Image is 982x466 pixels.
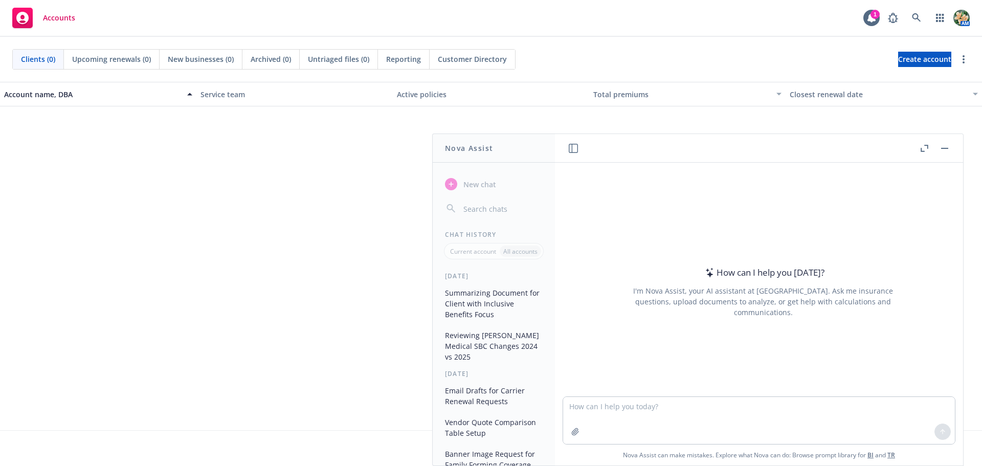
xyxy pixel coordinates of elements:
[867,451,874,459] a: BI
[619,285,907,318] div: I'm Nova Assist, your AI assistant at [GEOGRAPHIC_DATA]. Ask me insurance questions, upload docum...
[450,247,496,256] p: Current account
[871,10,880,19] div: 1
[196,82,393,106] button: Service team
[790,89,967,100] div: Closest renewal date
[393,82,589,106] button: Active policies
[445,143,493,153] h1: Nova Assist
[4,89,181,100] div: Account name, DBA
[503,247,538,256] p: All accounts
[623,445,895,465] span: Nova Assist can make mistakes. Explore what Nova can do: Browse prompt library for and
[8,4,79,32] a: Accounts
[308,54,369,64] span: Untriaged files (0)
[957,53,970,65] a: more
[43,14,75,22] span: Accounts
[702,266,824,279] div: How can I help you [DATE]?
[200,89,389,100] div: Service team
[953,10,970,26] img: photo
[441,414,547,441] button: Vendor Quote Comparison Table Setup
[168,54,234,64] span: New businesses (0)
[433,369,555,378] div: [DATE]
[438,54,507,64] span: Customer Directory
[930,8,950,28] a: Switch app
[883,8,903,28] a: Report a Bug
[441,175,547,193] button: New chat
[386,54,421,64] span: Reporting
[906,8,927,28] a: Search
[441,327,547,365] button: Reviewing [PERSON_NAME] Medical SBC Changes 2024 vs 2025
[72,54,151,64] span: Upcoming renewals (0)
[433,230,555,239] div: Chat History
[786,82,982,106] button: Closest renewal date
[441,284,547,323] button: Summarizing Document for Client with Inclusive Benefits Focus
[461,202,543,216] input: Search chats
[433,272,555,280] div: [DATE]
[898,50,951,69] span: Create account
[251,54,291,64] span: Archived (0)
[898,52,951,67] a: Create account
[887,451,895,459] a: TR
[589,82,786,106] button: Total premiums
[441,382,547,410] button: Email Drafts for Carrier Renewal Requests
[397,89,585,100] div: Active policies
[593,89,770,100] div: Total premiums
[21,54,55,64] span: Clients (0)
[461,179,496,190] span: New chat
